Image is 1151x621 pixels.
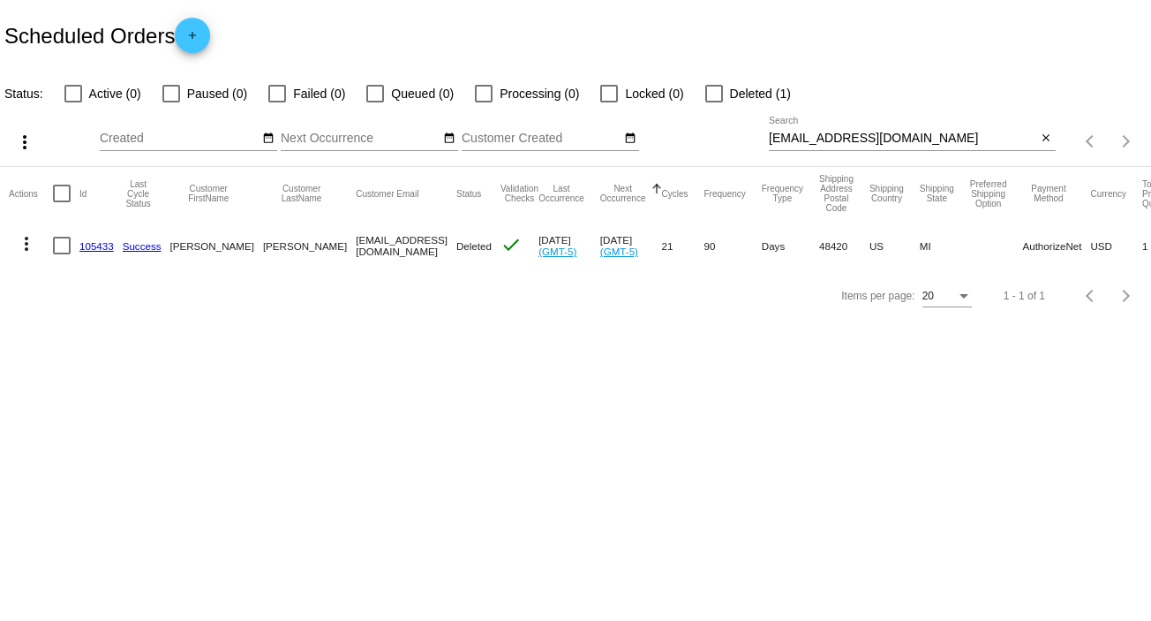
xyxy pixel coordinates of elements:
mat-select: Items per page: [922,291,972,303]
mat-icon: more_vert [14,132,35,153]
mat-icon: add [182,29,203,50]
mat-icon: date_range [624,132,636,146]
mat-cell: 21 [662,220,704,271]
mat-cell: 48420 [819,220,869,271]
mat-icon: close [1040,132,1052,146]
button: Change sorting for Cycles [662,188,688,199]
span: Queued (0) [391,83,454,104]
mat-cell: Days [762,220,819,271]
span: Status: [4,87,43,101]
button: Change sorting for CustomerEmail [356,188,418,199]
input: Customer Created [462,132,621,146]
input: Next Occurrence [281,132,440,146]
a: (GMT-5) [600,246,638,257]
span: Locked (0) [625,83,683,104]
span: Active (0) [89,83,141,104]
button: Change sorting for ShippingState [920,184,954,203]
span: Failed (0) [293,83,345,104]
input: Created [100,132,259,146]
a: (GMT-5) [538,246,576,257]
mat-cell: 90 [704,220,762,271]
div: Items per page: [841,290,914,302]
button: Next page [1109,278,1144,314]
button: Change sorting for Status [456,188,481,199]
button: Change sorting for ShippingPostcode [819,174,854,213]
mat-cell: MI [920,220,970,271]
mat-cell: USD [1091,220,1143,271]
mat-header-cell: Actions [9,167,53,220]
mat-cell: AuthorizeNet [1022,220,1090,271]
button: Change sorting for CurrencyIso [1091,188,1127,199]
span: Deleted [456,240,492,252]
span: Processing (0) [500,83,579,104]
button: Change sorting for CustomerLastName [263,184,340,203]
a: 105433 [79,240,114,252]
button: Change sorting for PreferredShippingOption [970,179,1007,208]
button: Change sorting for LastOccurrenceUtc [538,184,584,203]
div: 1 - 1 of 1 [1004,290,1045,302]
button: Previous page [1073,124,1109,159]
mat-cell: US [869,220,920,271]
mat-header-cell: Validation Checks [500,167,538,220]
button: Change sorting for Frequency [704,188,746,199]
button: Change sorting for LastProcessingCycleId [123,179,154,208]
span: Paused (0) [187,83,247,104]
button: Change sorting for PaymentMethod.Type [1022,184,1074,203]
a: Success [123,240,162,252]
mat-cell: [EMAIL_ADDRESS][DOMAIN_NAME] [356,220,456,271]
mat-cell: [PERSON_NAME] [263,220,356,271]
button: Clear [1037,130,1056,148]
mat-cell: [DATE] [538,220,600,271]
input: Search [769,132,1037,146]
button: Change sorting for FrequencyType [762,184,803,203]
span: Deleted (1) [730,83,791,104]
button: Change sorting for Id [79,188,87,199]
button: Change sorting for NextOccurrenceUtc [600,184,646,203]
button: Previous page [1073,278,1109,314]
mat-cell: [DATE] [600,220,662,271]
button: Next page [1109,124,1144,159]
button: Change sorting for ShippingCountry [869,184,904,203]
mat-cell: [PERSON_NAME] [170,220,263,271]
h2: Scheduled Orders [4,18,210,53]
mat-icon: more_vert [16,233,37,254]
mat-icon: date_range [443,132,455,146]
mat-icon: check [500,234,522,255]
mat-icon: date_range [262,132,275,146]
button: Change sorting for CustomerFirstName [170,184,247,203]
span: 20 [922,290,934,302]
